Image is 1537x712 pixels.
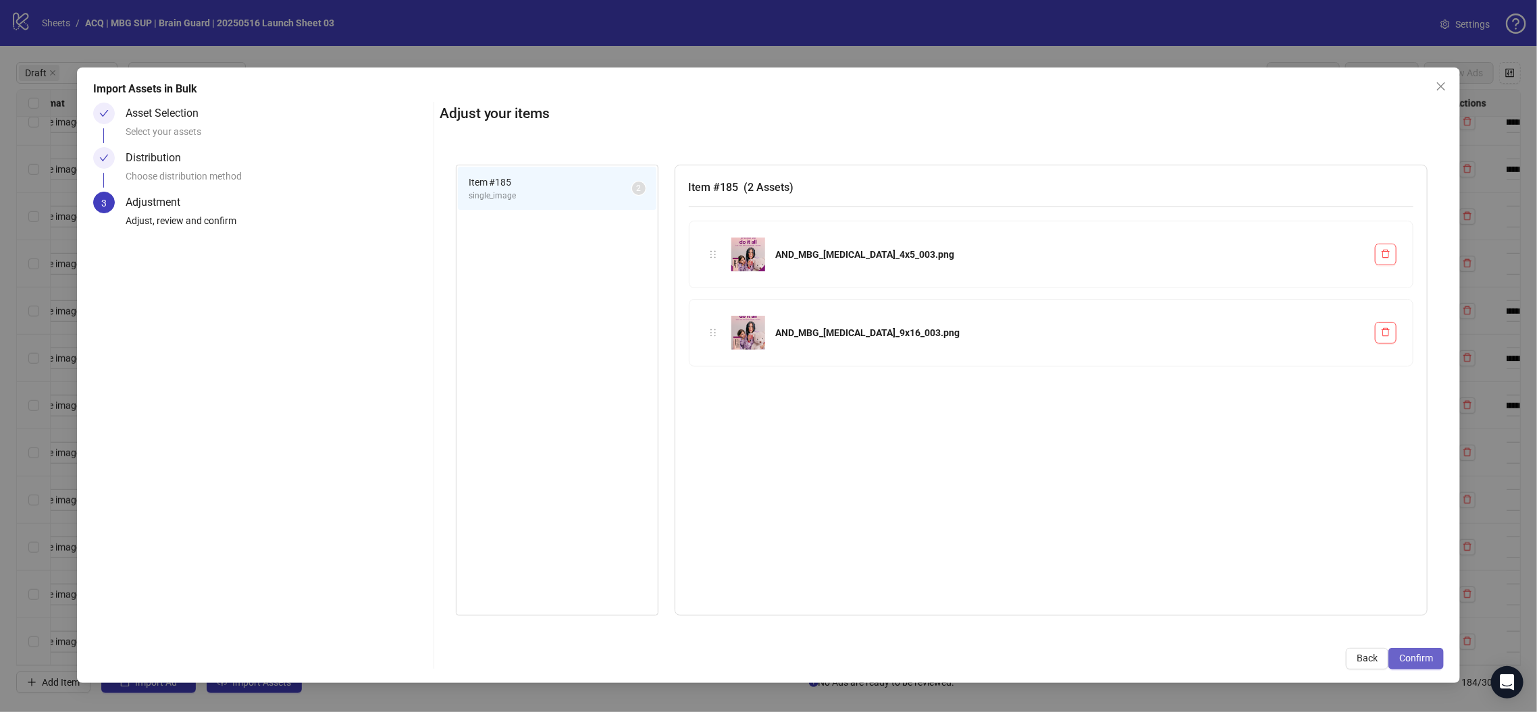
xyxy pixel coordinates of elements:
[1381,249,1390,258] span: delete
[632,182,646,195] sup: 2
[708,250,718,259] span: holder
[706,247,721,262] div: holder
[744,181,794,194] span: ( 2 Assets )
[1388,648,1444,669] button: Confirm
[1436,81,1447,92] span: close
[731,316,765,350] img: AND_MBG_Amino_Acids_9x16_003.png
[708,328,718,337] span: holder
[1375,322,1397,344] button: Delete
[1375,244,1397,265] button: Delete
[706,325,721,340] div: holder
[1491,666,1523,699] div: Open Intercom Messenger
[126,124,428,147] div: Select your assets
[1357,653,1378,663] span: Back
[689,179,1414,196] h3: Item # 185
[1430,76,1452,97] button: Close
[636,184,641,193] span: 2
[101,198,107,209] span: 3
[126,213,428,236] div: Adjust, review and confirm
[126,169,428,192] div: Choose distribution method
[469,190,632,202] span: single_image
[1399,653,1433,663] span: Confirm
[99,109,109,118] span: check
[1381,327,1390,337] span: delete
[126,103,209,124] div: Asset Selection
[93,81,1444,97] div: Import Assets in Bulk
[776,247,1365,262] div: AND_MBG_[MEDICAL_DATA]_4x5_003.png
[469,175,632,190] span: Item # 185
[126,147,192,169] div: Distribution
[731,238,765,271] img: AND_MBG_Amino_Acids_4x5_003.png
[99,153,109,163] span: check
[1346,648,1388,669] button: Back
[440,103,1444,125] h2: Adjust your items
[126,192,191,213] div: Adjustment
[776,325,1365,340] div: AND_MBG_[MEDICAL_DATA]_9x16_003.png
